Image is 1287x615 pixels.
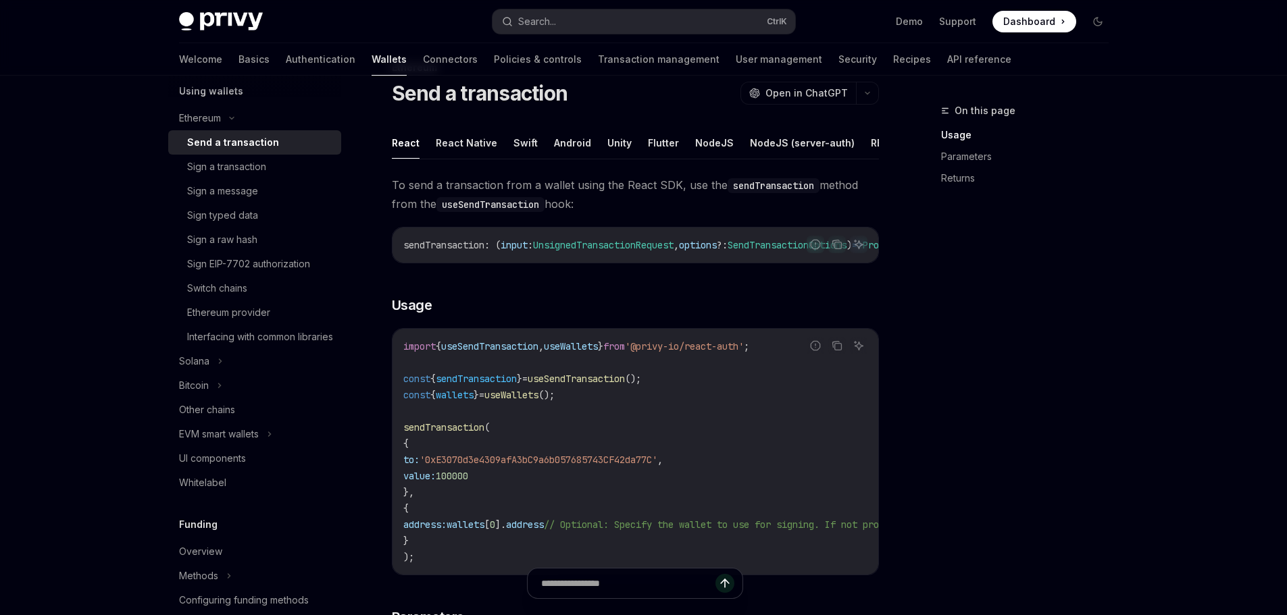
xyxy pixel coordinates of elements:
[484,421,490,433] span: (
[493,9,795,34] button: Search...CtrlK
[484,518,490,531] span: [
[939,15,976,28] a: Support
[544,518,1079,531] span: // Optional: Specify the wallet to use for signing. If not provided, the first wallet will be used.
[850,236,867,253] button: Ask AI
[430,373,436,385] span: {
[238,43,270,76] a: Basics
[179,450,246,466] div: UI components
[403,551,414,563] span: );
[168,471,341,495] a: Whitelabel
[765,86,848,100] span: Open in ChatGPT
[715,574,734,593] button: Send message
[179,12,263,31] img: dark logo
[187,256,310,272] div: Sign EIP-7702 authorization
[657,454,663,466] span: ,
[187,329,333,345] div: Interfacing with common libraries
[828,337,846,354] button: Copy the contents from the code block
[528,239,533,251] span: :
[947,43,1011,76] a: API reference
[168,130,341,155] a: Send a transaction
[179,377,209,394] div: Bitcoin
[625,373,641,385] span: ();
[168,276,341,300] a: Switch chains
[179,353,209,369] div: Solana
[179,568,218,584] div: Methods
[506,518,544,531] span: address
[187,159,266,175] div: Sign a transaction
[168,155,341,179] a: Sign a transaction
[603,340,625,352] span: from
[554,127,591,159] button: Android
[168,252,341,276] a: Sign EIP-7702 authorization
[850,337,867,354] button: Ask AI
[372,43,407,76] a: Wallets
[648,127,679,159] button: Flutter
[828,236,846,253] button: Copy the contents from the code block
[392,127,420,159] button: React
[168,588,341,612] a: Configuring funding methods
[179,516,218,533] h5: Funding
[896,15,923,28] a: Demo
[168,398,341,422] a: Other chains
[474,389,479,401] span: }
[187,207,258,223] div: Sign typed data
[1003,15,1055,28] span: Dashboard
[436,373,517,385] span: sendTransaction
[403,502,409,514] span: {
[420,454,657,466] span: '0xE3070d3e4309afA3bC9a6b057685743CF42da77C'
[179,43,222,76] a: Welcome
[187,280,247,296] div: Switch chains
[484,389,538,401] span: useWallets
[403,239,484,251] span: sendTransaction
[807,236,824,253] button: Report incorrect code
[187,183,258,199] div: Sign a message
[179,543,222,560] div: Overview
[544,340,598,352] span: useWallets
[403,454,420,466] span: to:
[501,239,528,251] span: input
[728,178,819,193] code: sendTransaction
[847,239,852,251] span: )
[403,389,430,401] span: const
[893,43,931,76] a: Recipes
[479,389,484,401] span: =
[286,43,355,76] a: Authentication
[168,446,341,471] a: UI components
[740,82,856,105] button: Open in ChatGPT
[436,470,468,482] span: 100000
[495,518,506,531] span: ].
[403,518,447,531] span: address:
[528,373,625,385] span: useSendTransaction
[168,539,341,564] a: Overview
[522,373,528,385] span: =
[695,127,734,159] button: NodeJS
[392,81,568,105] h1: Send a transaction
[187,232,257,248] div: Sign a raw hash
[179,426,259,442] div: EVM smart wallets
[436,389,474,401] span: wallets
[679,239,717,251] span: options
[168,203,341,228] a: Sign typed data
[187,304,270,321] div: Ethereum provider
[717,239,728,251] span: ?:
[941,124,1119,146] a: Usage
[538,340,544,352] span: ,
[490,518,495,531] span: 0
[187,134,279,151] div: Send a transaction
[750,127,855,159] button: NodeJS (server-auth)
[403,421,484,433] span: sendTransaction
[598,43,720,76] a: Transaction management
[941,167,1119,189] a: Returns
[744,340,749,352] span: ;
[767,16,787,27] span: Ctrl K
[441,340,538,352] span: useSendTransaction
[392,296,432,315] span: Usage
[168,179,341,203] a: Sign a message
[168,325,341,349] a: Interfacing with common libraries
[403,486,414,498] span: },
[955,103,1015,119] span: On this page
[533,239,674,251] span: UnsignedTransactionRequest
[179,592,309,608] div: Configuring funding methods
[168,300,341,325] a: Ethereum provider
[403,470,436,482] span: value:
